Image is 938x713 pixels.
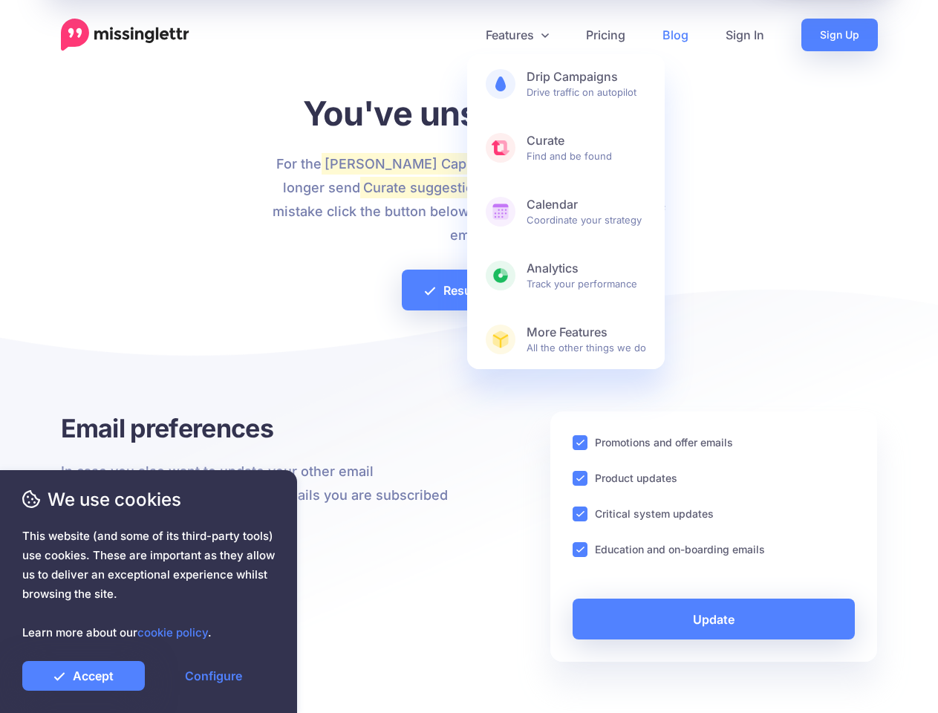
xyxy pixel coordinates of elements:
a: CurateFind and be found [467,118,665,178]
a: cookie policy [137,625,208,639]
mark: [PERSON_NAME] Capital Group [322,153,531,174]
p: In case you also want to update your other email preferences, below are the other emails you are ... [61,460,458,531]
label: Promotions and offer emails [595,434,733,451]
a: Features [467,19,567,51]
b: Drip Campaigns [527,69,646,85]
b: Calendar [527,197,646,212]
b: Analytics [527,261,646,276]
span: All the other things we do [527,325,646,354]
label: Education and on-boarding emails [595,541,765,558]
p: For the Workspace, we'll no longer send to you. If this was a mistake click the button below to r... [259,152,679,247]
a: Drip CampaignsDrive traffic on autopilot [467,54,665,114]
a: Sign In [707,19,783,51]
a: CalendarCoordinate your strategy [467,182,665,241]
a: Blog [644,19,707,51]
a: Resubscribe [402,270,536,310]
span: We use cookies [22,486,275,512]
span: Track your performance [527,261,646,290]
span: Drive traffic on autopilot [527,69,646,99]
a: Configure [152,661,275,691]
h3: Email preferences [61,411,458,445]
span: This website (and some of its third-party tools) use cookies. These are important as they allow u... [22,527,275,642]
a: Pricing [567,19,644,51]
a: Update [573,599,856,639]
label: Product updates [595,469,677,486]
a: More FeaturesAll the other things we do [467,310,665,369]
span: Coordinate your strategy [527,197,646,227]
a: Accept [22,661,145,691]
b: More Features [527,325,646,340]
mark: Curate suggestion emails [360,177,530,198]
div: Features [467,54,665,369]
b: Curate [527,133,646,149]
a: Sign Up [801,19,878,51]
a: AnalyticsTrack your performance [467,246,665,305]
span: Find and be found [527,133,646,163]
h1: You've unsubscribed [259,93,679,134]
label: Critical system updates [595,505,714,522]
